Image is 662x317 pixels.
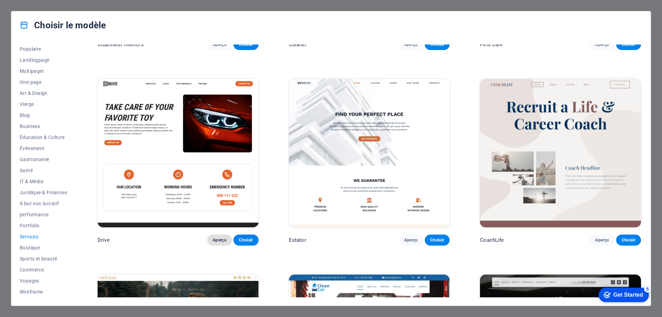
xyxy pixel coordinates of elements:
span: Services [20,234,67,239]
span: Choisir [622,237,635,243]
button: Aperçu [590,235,614,246]
span: Wireframe [20,289,67,295]
button: Blog [20,110,67,121]
span: Choisir [239,42,253,47]
p: Cleaner [289,41,307,48]
button: Business [20,121,67,132]
img: CoachLife [480,79,641,227]
button: Aperçu [399,235,423,246]
button: IT & Média [20,176,67,187]
img: Drive [98,79,259,227]
p: Drive [98,237,110,244]
button: Voyages [20,275,67,286]
span: Business [20,123,67,129]
span: Évènement [20,146,67,151]
p: CoachLife [480,237,504,244]
span: Choisir [239,237,253,243]
button: Art & Design [20,88,67,99]
span: Art & Design [20,90,67,96]
span: performance [20,212,67,217]
button: Gastronomie [20,154,67,165]
button: Aperçu [590,39,614,50]
button: Portfolio [20,220,67,231]
span: Aperçu [404,42,418,47]
button: Boutique [20,242,67,253]
span: Sports et beauté [20,256,67,261]
button: Juridique & FInances [20,187,67,198]
p: Pets Care [480,41,503,48]
span: Populaire [20,46,67,52]
span: Choisir [430,237,444,243]
h4: Choisir le modèle [20,20,106,31]
span: Choisir [430,42,444,47]
span: IT & Média [20,179,67,184]
span: Gastronomie [20,157,67,162]
button: Services [20,231,67,242]
span: Santé [20,168,67,173]
button: Aperçu [207,235,232,246]
span: Aperçu [213,237,227,243]
span: Aperçu [213,42,227,47]
div: Get Started 5 items remaining, 0% complete [6,3,56,18]
button: Éducation & Culture [20,132,67,143]
button: Aperçu [399,39,423,50]
button: Wireframe [20,286,67,297]
span: Éducation & Culture [20,135,67,140]
span: Aperçu [595,237,609,243]
button: Multipager [20,66,67,77]
div: Get Started [20,8,50,14]
span: Landingpage [20,57,67,63]
img: Estator [289,79,450,227]
button: Choisir [233,39,258,50]
span: Commerce [20,267,67,273]
div: 5 [51,1,58,8]
button: Choisir [616,235,641,246]
span: Juridique & FInances [20,190,67,195]
span: Voyages [20,278,67,284]
button: Choisir [425,235,450,246]
p: UrbanNest Interiors [98,41,144,48]
span: One-page [20,79,67,85]
button: Landingpage [20,55,67,66]
span: Aperçu [404,237,418,243]
button: Sports et beauté [20,253,67,264]
span: Choisir [622,42,635,47]
button: À but non lucratif [20,198,67,209]
button: One-page [20,77,67,88]
span: Portfolio [20,223,67,228]
button: Choisir [425,39,450,50]
span: Vierge [20,101,67,107]
span: Multipager [20,68,67,74]
p: Estator [289,237,306,244]
span: À but non lucratif [20,201,67,206]
button: Aperçu [207,39,232,50]
button: Santé [20,165,67,176]
span: Boutique [20,245,67,250]
button: performance [20,209,67,220]
button: Choisir [233,235,258,246]
button: Populaire [20,43,67,55]
span: Aperçu [595,42,609,47]
button: Évènement [20,143,67,154]
button: Vierge [20,99,67,110]
button: Commerce [20,264,67,275]
button: Choisir [616,39,641,50]
span: Blog [20,112,67,118]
